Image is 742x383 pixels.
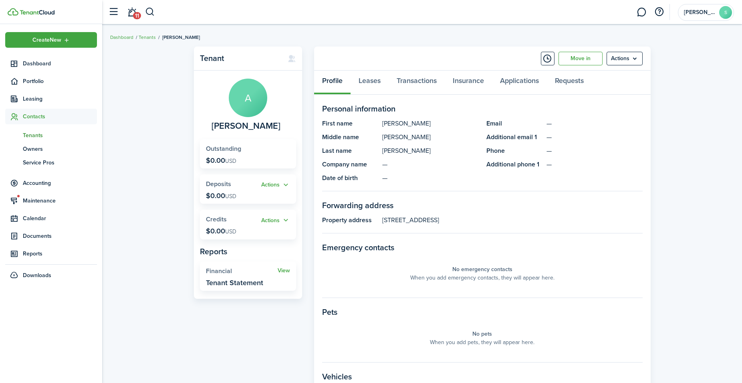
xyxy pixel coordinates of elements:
a: Notifications [124,2,139,22]
panel-main-title: Property address [322,215,378,225]
img: TenantCloud [20,10,54,15]
panel-main-title: Date of birth [322,173,378,183]
span: Portfolio [23,77,97,85]
panel-main-title: Additional email 1 [486,132,542,142]
a: Tenants [5,128,97,142]
button: Open resource center [652,5,666,19]
button: Open menu [261,180,290,190]
span: Credits [206,215,227,224]
p: $0.00 [206,227,236,235]
a: Messaging [634,2,649,22]
panel-main-description: [PERSON_NAME] [382,119,478,128]
p: $0.00 [206,156,236,164]
span: Dashboard [23,59,97,68]
button: Open menu [607,52,643,65]
avatar-text: A [229,79,267,117]
a: Move in [559,52,603,65]
panel-main-placeholder-title: No pets [472,330,492,338]
a: Dashboard [110,34,133,41]
span: Owners [23,145,97,153]
img: TenantCloud [8,8,18,16]
button: Search [145,5,155,19]
p: $0.00 [206,192,236,200]
a: Requests [547,71,592,95]
span: Maintenance [23,197,97,205]
panel-main-section-title: Emergency contacts [322,241,643,253]
span: Alejandro Reyes [212,121,280,131]
span: Reports [23,249,97,258]
span: USD [225,192,236,201]
span: Sandra [684,10,716,15]
widget-stats-description: Tenant Statement [206,279,263,287]
button: Open sidebar [106,4,121,20]
panel-main-section-title: Vehicles [322,371,643,383]
panel-main-subtitle: Reports [200,245,296,257]
panel-main-description: — [382,173,478,183]
span: Accounting [23,179,97,187]
span: [PERSON_NAME] [162,34,200,41]
menu-btn: Actions [607,52,643,65]
span: Outstanding [206,144,241,153]
panel-main-description: [PERSON_NAME] [382,132,478,142]
span: Tenants [23,131,97,140]
span: Documents [23,232,97,240]
a: Service Pros [5,156,97,169]
panel-main-title: Additional phone 1 [486,160,542,169]
panel-main-section-title: Pets [322,306,643,318]
a: Owners [5,142,97,156]
panel-main-placeholder-title: No emergency contacts [452,265,512,274]
panel-main-title: Tenant [200,54,280,63]
a: Tenants [139,34,156,41]
panel-main-placeholder-description: When you add pets, they will appear here. [430,338,534,347]
a: Leases [351,71,389,95]
a: Dashboard [5,56,97,71]
span: Leasing [23,95,97,103]
panel-main-description: [PERSON_NAME] [382,146,478,156]
span: Create New [32,37,61,43]
button: Open menu [5,32,97,48]
span: 11 [133,12,141,19]
widget-stats-title: Financial [206,267,278,275]
panel-main-title: Last name [322,146,378,156]
button: Actions [261,216,290,225]
button: Open menu [261,216,290,225]
panel-main-section-title: Forwarding address [322,199,643,211]
a: Insurance [445,71,492,95]
panel-main-description: — [382,160,478,169]
a: Applications [492,71,547,95]
panel-main-title: Company name [322,160,378,169]
a: Transactions [389,71,445,95]
span: Contacts [23,112,97,121]
span: USD [225,157,236,165]
panel-main-title: Phone [486,146,542,156]
a: Reports [5,246,97,261]
panel-main-section-title: Personal information [322,103,643,115]
span: Downloads [23,271,51,280]
span: Service Pros [23,158,97,167]
panel-main-title: Email [486,119,542,128]
avatar-text: S [719,6,732,19]
panel-main-placeholder-description: When you add emergency contacts, they will appear here. [410,274,554,282]
panel-main-description: [STREET_ADDRESS] [382,215,643,225]
span: Deposits [206,179,231,188]
span: USD [225,227,236,236]
button: Actions [261,180,290,190]
a: View [278,267,290,274]
panel-main-title: Middle name [322,132,378,142]
button: Timeline [541,52,554,65]
span: Calendar [23,214,97,223]
panel-main-title: First name [322,119,378,128]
